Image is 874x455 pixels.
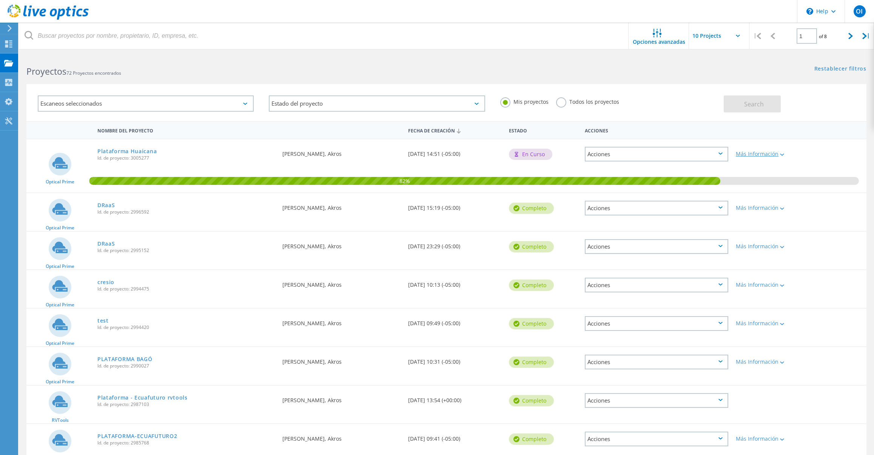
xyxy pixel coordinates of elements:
div: Acciones [585,278,729,292]
span: Optical Prime [46,226,74,230]
a: Live Optics Dashboard [8,16,89,21]
div: Más Información [736,321,795,326]
span: 72 Proyectos encontrados [66,70,121,76]
span: OI [856,8,863,14]
div: completo [509,280,554,291]
div: [PERSON_NAME], Akros [279,347,405,372]
span: Id. de proyecto: 2994475 [97,287,275,291]
div: completo [509,241,554,252]
div: | [749,23,765,49]
div: Más Información [736,436,795,441]
label: Mis proyectos [500,97,549,105]
div: [PERSON_NAME], Akros [279,270,405,295]
div: Acciones [585,316,729,331]
div: En curso [509,149,552,160]
span: Optical Prime [46,264,74,269]
div: Estado [505,123,581,137]
span: of 8 [819,33,827,40]
div: [PERSON_NAME], Akros [279,193,405,218]
div: completo [509,318,554,329]
div: Acciones [585,239,729,254]
div: [PERSON_NAME], Akros [279,424,405,449]
div: Más Información [736,151,795,157]
div: [PERSON_NAME], Akros [279,386,405,410]
div: Estado del proyecto [269,95,485,112]
a: test [97,318,109,323]
span: Id. de proyecto: 2990027 [97,364,275,368]
a: cresio [97,280,114,285]
div: Escaneos seleccionados [38,95,254,112]
button: Search [724,95,781,112]
svg: \n [806,8,813,15]
span: Search [744,100,764,108]
a: DRaaS [97,241,115,246]
div: Más Información [736,359,795,364]
div: [DATE] 13:54 (+00:00) [404,386,505,410]
a: PLATAFORMA-ECUAFUTURO2 [97,433,177,439]
div: completo [509,203,554,214]
span: Id. de proyecto: 3005277 [97,156,275,160]
label: Todos los proyectos [556,97,619,105]
a: Plataforma Huaicana [97,149,157,154]
div: [DATE] 23:29 (-05:00) [404,232,505,257]
div: [PERSON_NAME], Akros [279,232,405,257]
b: Proyectos [26,65,66,77]
div: [DATE] 15:19 (-05:00) [404,193,505,218]
div: Acciones [585,147,729,161]
div: Acciones [581,123,732,137]
div: | [859,23,874,49]
div: [DATE] 10:31 (-05:00) [404,347,505,372]
span: Optical Prime [46,380,74,384]
div: Acciones [585,201,729,215]
div: Más Información [736,244,795,249]
span: Opciones avanzadas [633,39,685,45]
div: Más Información [736,282,795,287]
div: completo [509,433,554,445]
div: [DATE] 14:51 (-05:00) [404,139,505,164]
div: completo [509,395,554,406]
a: Plataforma - Ecuafuturo rvtools [97,395,188,400]
span: RVTools [52,418,69,423]
a: Restablecer filtros [814,66,866,72]
span: Id. de proyecto: 2987103 [97,402,275,407]
div: Fecha de creación [404,123,505,137]
div: [DATE] 09:49 (-05:00) [404,309,505,334]
span: Optical Prime [46,180,74,184]
input: Buscar proyectos por nombre, propietario, ID, empresa, etc. [19,23,629,49]
span: Id. de proyecto: 2994420 [97,325,275,330]
div: Nombre del proyecto [94,123,279,137]
div: [DATE] 10:13 (-05:00) [404,270,505,295]
div: Acciones [585,393,729,408]
div: Más Información [736,205,795,211]
div: completo [509,357,554,368]
span: Optical Prime [46,341,74,346]
a: DRaaS [97,203,115,208]
a: PLATAFORMA BAGÓ [97,357,153,362]
div: Acciones [585,432,729,446]
div: Acciones [585,355,729,369]
span: Id. de proyecto: 2995152 [97,248,275,253]
span: Id. de proyecto: 2996592 [97,210,275,214]
div: [PERSON_NAME], Akros [279,309,405,334]
div: [DATE] 09:41 (-05:00) [404,424,505,449]
span: Optical Prime [46,303,74,307]
span: Id. de proyecto: 2985768 [97,441,275,445]
span: 82% [89,177,720,184]
div: [PERSON_NAME], Akros [279,139,405,164]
